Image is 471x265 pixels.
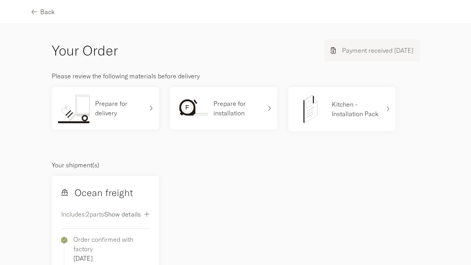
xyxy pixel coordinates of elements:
[40,9,55,15] span: Back
[104,211,141,217] span: Show details
[95,99,144,118] p: Prepare for delivery
[104,205,150,223] button: Show details
[73,235,150,254] p: Order confirmed with factory
[342,46,413,55] p: Payment received [DATE]
[58,93,90,123] img: prepare-for-delivery.svg
[52,160,420,170] p: Your shipment(s)
[61,185,133,200] h4: Ocean freight
[52,71,420,81] p: Please review the following materials before delivery
[213,99,262,118] p: Prepare for installation
[176,93,208,123] img: installation.svg
[73,254,150,263] p: [DATE]
[32,3,55,20] button: Back
[52,41,118,60] h2: Your Order
[61,209,104,219] p: Includes: 2 parts
[295,93,326,125] img: file-placeholder.svg
[332,100,381,119] p: Kitchen - Installation Pack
